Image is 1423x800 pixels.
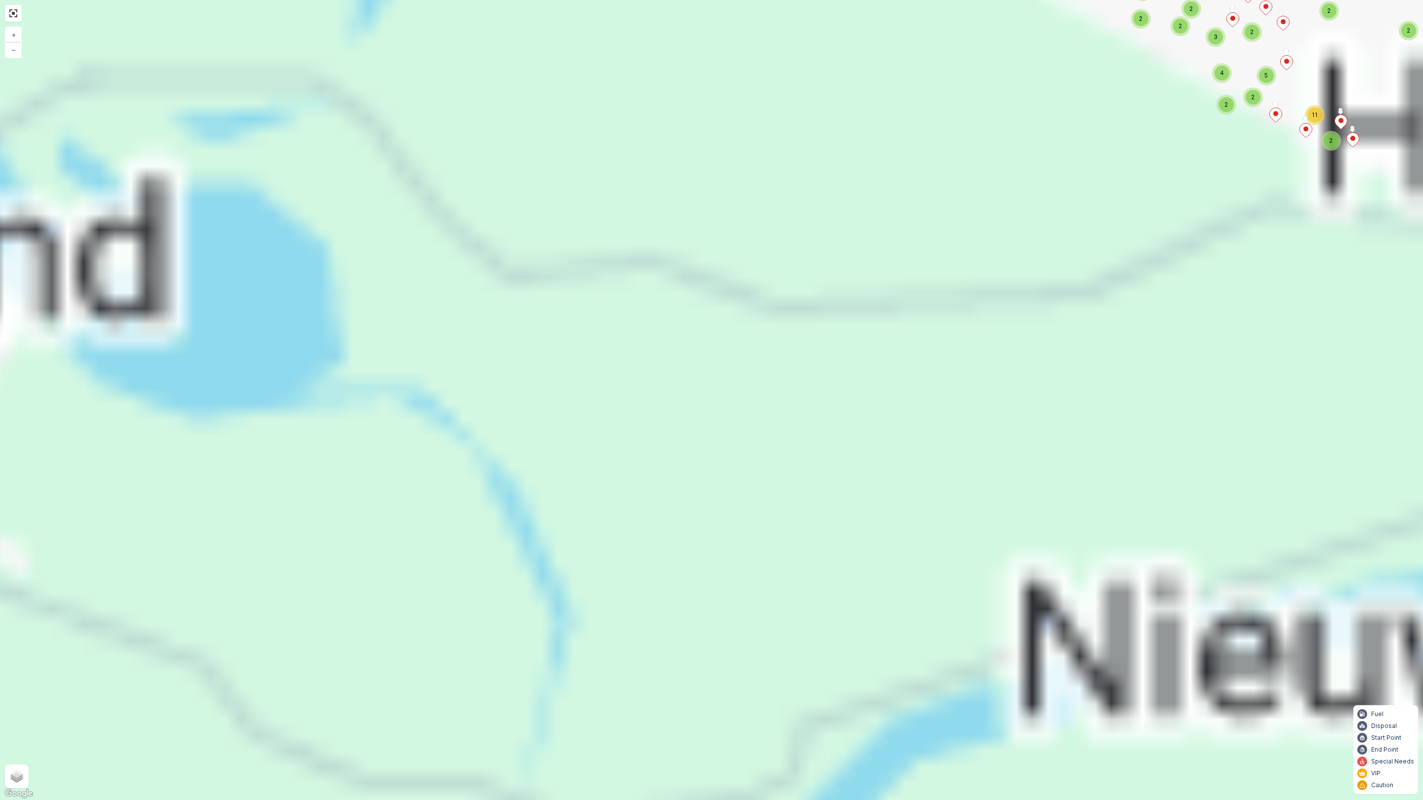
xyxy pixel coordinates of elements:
span: 2 [1330,137,1333,144]
div: 2 [1216,95,1236,115]
span: 2 [1252,93,1255,101]
div: 11 [1305,105,1325,125]
div: 2 [1321,131,1341,151]
span: 11 [1312,111,1318,119]
span: 2 [1225,101,1228,108]
div: 2 [1243,87,1263,107]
